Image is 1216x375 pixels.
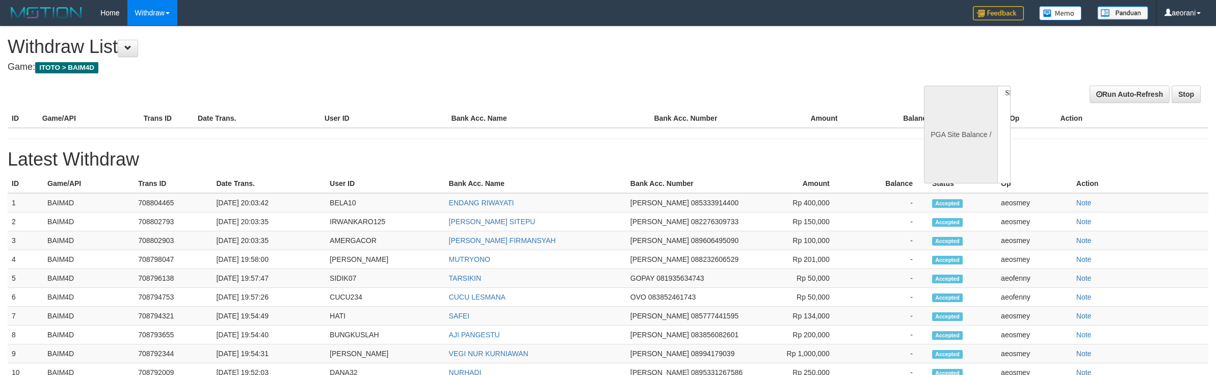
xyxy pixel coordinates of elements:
[212,326,326,344] td: [DATE] 19:54:40
[1076,199,1092,207] a: Note
[8,62,801,72] h4: Game:
[43,288,134,307] td: BAIM4D
[212,307,326,326] td: [DATE] 19:54:49
[212,174,326,193] th: Date Trans.
[134,288,212,307] td: 708794753
[747,174,844,193] th: Amount
[134,250,212,269] td: 708798047
[626,174,747,193] th: Bank Acc. Number
[134,174,212,193] th: Trans ID
[326,231,445,250] td: AMERGACOR
[747,231,844,250] td: Rp 100,000
[1076,236,1092,245] a: Note
[997,326,1072,344] td: aeosmey
[134,307,212,326] td: 708794321
[449,199,514,207] a: ENDANG RIWAYATI
[1172,86,1201,103] a: Stop
[853,109,945,128] th: Balance
[326,212,445,231] td: IRWANKARO125
[997,344,1072,363] td: aeosmey
[932,312,963,321] span: Accepted
[8,231,43,250] td: 3
[630,274,654,282] span: GOPAY
[43,174,134,193] th: Game/API
[997,174,1072,193] th: Op
[134,269,212,288] td: 708796138
[8,109,38,128] th: ID
[140,109,194,128] th: Trans ID
[43,344,134,363] td: BAIM4D
[447,109,650,128] th: Bank Acc. Name
[43,269,134,288] td: BAIM4D
[845,250,928,269] td: -
[38,109,140,128] th: Game/API
[43,231,134,250] td: BAIM4D
[326,288,445,307] td: CUCU234
[630,218,689,226] span: [PERSON_NAME]
[1076,218,1092,226] a: Note
[212,269,326,288] td: [DATE] 19:57:47
[326,344,445,363] td: [PERSON_NAME]
[932,350,963,359] span: Accepted
[997,250,1072,269] td: aeosmey
[212,231,326,250] td: [DATE] 20:03:35
[845,288,928,307] td: -
[691,255,738,263] span: 088232606529
[449,236,556,245] a: [PERSON_NAME] FIRMANSYAH
[997,231,1072,250] td: aeosmey
[845,269,928,288] td: -
[8,250,43,269] td: 4
[691,236,738,245] span: 089606495090
[43,193,134,212] td: BAIM4D
[326,307,445,326] td: HATI
[691,199,738,207] span: 085333914400
[8,174,43,193] th: ID
[8,37,801,57] h1: Withdraw List
[932,199,963,208] span: Accepted
[648,293,696,301] span: 083852461743
[212,212,326,231] td: [DATE] 20:03:35
[449,218,536,226] a: [PERSON_NAME] SITEPU
[845,326,928,344] td: -
[134,344,212,363] td: 708792344
[997,212,1072,231] td: aeosmey
[449,331,500,339] a: AJI PANGESTU
[630,312,689,320] span: [PERSON_NAME]
[8,326,43,344] td: 8
[449,255,490,263] a: MUTRYONO
[656,274,704,282] span: 081935634743
[326,250,445,269] td: [PERSON_NAME]
[845,307,928,326] td: -
[8,5,85,20] img: MOTION_logo.png
[134,193,212,212] td: 708804465
[1039,6,1082,20] img: Button%20Memo.svg
[630,331,689,339] span: [PERSON_NAME]
[747,307,844,326] td: Rp 134,000
[1076,312,1092,320] a: Note
[8,288,43,307] td: 6
[194,109,321,128] th: Date Trans.
[212,344,326,363] td: [DATE] 19:54:31
[134,231,212,250] td: 708802903
[630,236,689,245] span: [PERSON_NAME]
[691,331,738,339] span: 083856082601
[928,174,997,193] th: Status
[932,275,963,283] span: Accepted
[1076,255,1092,263] a: Note
[973,6,1024,20] img: Feedback.jpg
[650,109,751,128] th: Bank Acc. Number
[449,274,482,282] a: TARSIKIN
[845,344,928,363] td: -
[747,269,844,288] td: Rp 50,000
[35,62,98,73] span: ITOTO > BAIM4D
[321,109,447,128] th: User ID
[449,350,528,358] a: VEGI NUR KURNIAWAN
[691,218,738,226] span: 082276309733
[1006,109,1056,128] th: Op
[8,212,43,231] td: 2
[134,326,212,344] td: 708793655
[845,193,928,212] td: -
[932,237,963,246] span: Accepted
[747,344,844,363] td: Rp 1,000,000
[43,307,134,326] td: BAIM4D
